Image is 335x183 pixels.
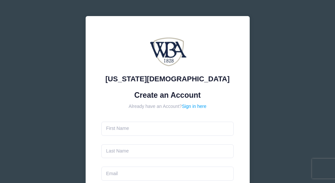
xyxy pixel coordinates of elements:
input: Last Name [101,144,234,158]
h1: Create an Account [101,91,234,100]
div: [US_STATE][DEMOGRAPHIC_DATA] [101,73,234,84]
img: Washington Baptist Association [148,32,187,71]
input: Email [101,167,234,181]
div: Already have an Account? [101,103,234,110]
a: Sign in here [182,104,206,109]
input: First Name [101,122,234,136]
